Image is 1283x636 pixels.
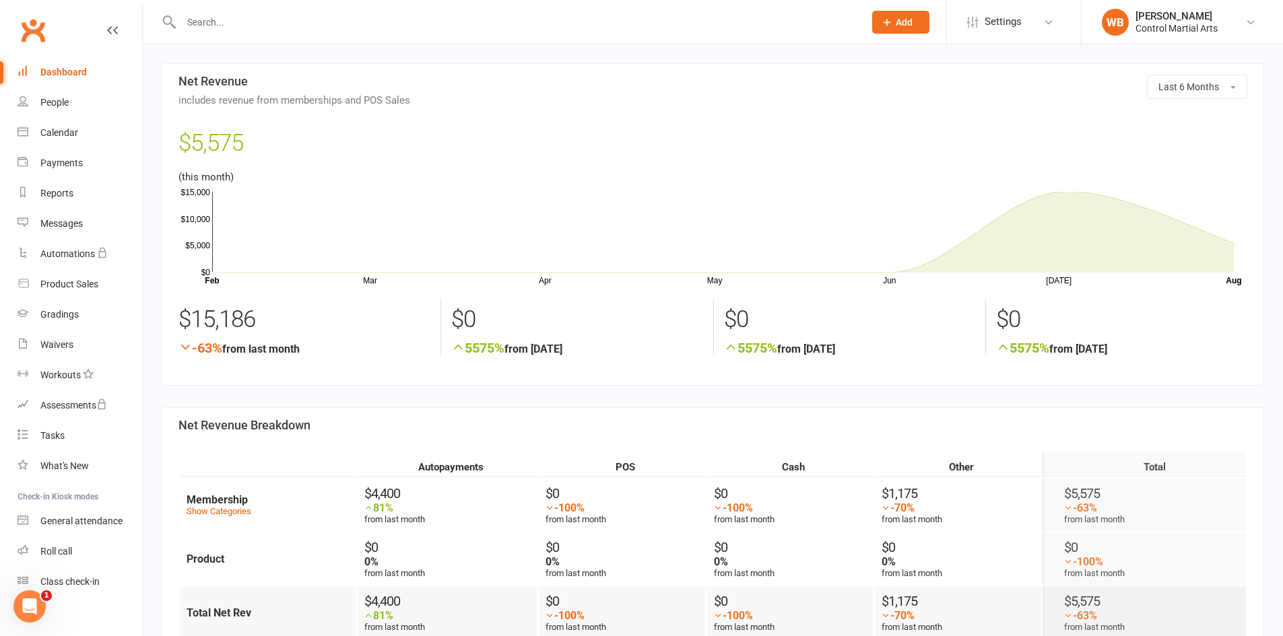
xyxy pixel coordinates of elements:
strong: 0% [364,555,379,568]
div: $0 [714,485,874,501]
a: Reports [18,178,142,209]
div: from last month [364,501,537,524]
strong: from last month [178,340,430,355]
div: General attendance [40,516,123,526]
a: People [18,87,142,118]
strong: from [DATE] [451,340,702,355]
div: from last month [364,555,537,578]
div: $0 [714,539,874,555]
div: Payments [40,157,83,168]
a: Automations [18,239,142,269]
div: Product Sales [40,279,98,289]
div: $0 [996,299,1247,340]
span: -63% [178,340,222,356]
strong: -70% [890,501,915,514]
strong: from [DATE] [724,340,975,355]
a: Product Sales [18,269,142,299]
td: from last month [707,479,874,531]
th: Cash [707,452,874,477]
a: Tasks [18,421,142,451]
div: $0 [546,539,705,555]
button: Add [872,11,929,34]
h3: Net Revenue Breakdown [178,419,1247,432]
td: from last month [1043,532,1246,585]
strong: -100% [554,609,585,622]
span: 5575% [996,340,1049,356]
div: [PERSON_NAME] [1136,10,1218,22]
strong: Total Net Rev [187,606,251,619]
a: Clubworx [16,13,50,47]
td: from last month [539,479,705,531]
div: $15,186 [178,299,430,340]
div: Calendar [40,127,78,138]
span: Add [896,17,913,28]
div: Reports [40,188,73,199]
th: Total [1043,452,1246,477]
span: 5575% [724,340,777,356]
div: $0 [364,539,537,555]
a: Class kiosk mode [18,567,142,597]
strong: -100% [554,501,585,514]
button: Last 6 Months [1147,75,1247,99]
a: Gradings [18,299,142,330]
td: from last month [539,532,705,585]
div: Assessments [40,400,107,411]
div: What's New [40,460,89,471]
strong: from [DATE] [996,340,1247,355]
div: $4,400 [364,593,537,609]
div: $0 [451,299,702,340]
a: Assessments [18,390,142,421]
div: $5,575 [178,125,1247,169]
strong: 81% [373,501,393,514]
strong: -70% [890,609,915,622]
input: Search... [177,13,855,32]
div: People [40,97,69,108]
a: Roll call [18,536,142,567]
div: Dashboard [40,67,87,77]
span: Settings [985,7,1022,37]
a: General attendance kiosk mode [18,506,142,536]
a: Dashboard [18,57,142,87]
strong: Product [187,553,224,565]
th: Other [875,452,1041,477]
a: Waivers [18,330,142,360]
td: from last month [875,532,1041,585]
iframe: Intercom live chat [13,590,46,623]
span: 5575% [451,340,504,356]
span: includes revenue from memberships and POS Sales [178,95,1247,106]
a: Calendar [18,118,142,148]
strong: -100% [723,609,753,622]
div: $0 [714,593,874,609]
div: $1,175 [882,485,1041,501]
a: What's New [18,451,142,481]
div: $4,400 [364,485,537,501]
h3: Net Revenue [178,75,1247,106]
td: from last month [707,532,874,585]
div: Control Martial Arts [1136,22,1218,34]
div: Automations [40,248,95,259]
th: Autopayments [358,452,537,477]
div: Messages [40,218,83,229]
div: WB [1102,9,1129,36]
div: Waivers [40,339,73,350]
th: POS [539,452,705,477]
div: $0 [546,593,705,609]
td: from last month [875,479,1041,531]
a: Payments [18,148,142,178]
div: $0 [724,299,975,340]
div: Tasks [40,430,65,441]
div: Class check-in [40,576,100,587]
strong: Membership [187,493,248,506]
strong: -100% [723,501,753,514]
div: $0 [882,539,1041,555]
div: $0 [546,485,705,501]
strong: 0% [882,555,896,568]
div: Gradings [40,309,79,320]
a: Workouts [18,360,142,390]
div: $1,175 [882,593,1041,609]
div: (this month) [178,125,1247,286]
div: Workouts [40,369,81,380]
td: from last month [1043,479,1246,531]
strong: 0% [714,555,728,568]
strong: 0% [546,555,560,568]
